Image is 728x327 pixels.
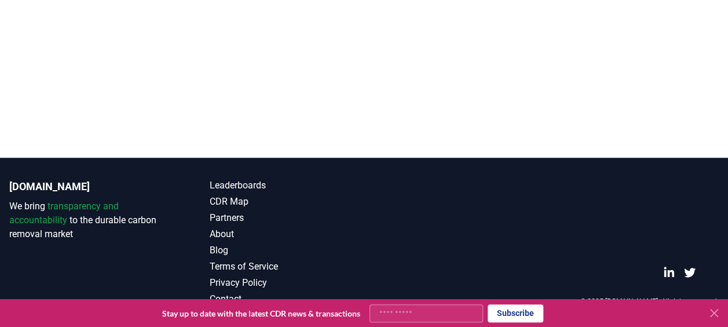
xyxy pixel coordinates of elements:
[663,267,675,278] a: LinkedIn
[210,292,364,306] a: Contact
[210,276,364,290] a: Privacy Policy
[9,201,119,226] span: transparency and accountability
[210,260,364,274] a: Terms of Service
[580,297,719,306] p: © 2025 [DOMAIN_NAME]. All rights reserved.
[210,227,364,241] a: About
[9,199,163,241] p: We bring to the durable carbon removal market
[684,267,696,278] a: Twitter
[9,179,163,195] p: [DOMAIN_NAME]
[210,211,364,225] a: Partners
[210,244,364,257] a: Blog
[210,179,364,192] a: Leaderboards
[210,195,364,209] a: CDR Map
